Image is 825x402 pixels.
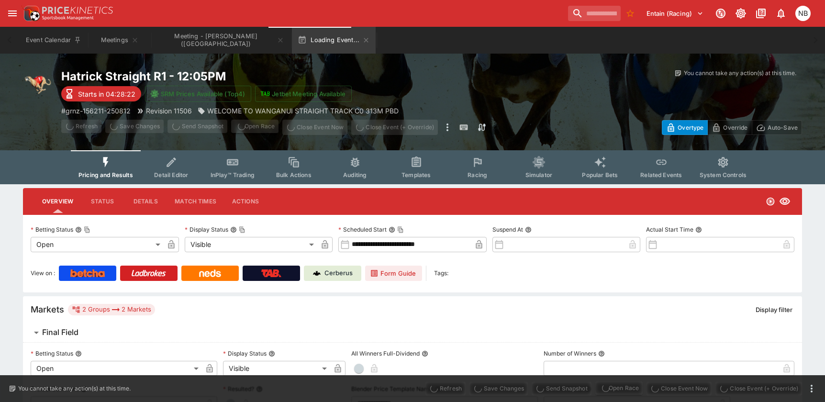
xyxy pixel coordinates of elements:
[389,226,395,233] button: Scheduled StartCopy To Clipboard
[598,350,605,357] button: Number of Winners
[623,6,638,21] button: No Bookmarks
[223,349,267,357] p: Display Status
[641,6,709,21] button: Select Tenant
[752,120,802,135] button: Auto-Save
[582,171,618,179] span: Popular Bets
[768,123,798,133] p: Auto-Save
[712,5,729,22] button: Connected to PK
[78,171,133,179] span: Pricing and Results
[707,120,752,135] button: Override
[31,304,64,315] h5: Markets
[231,120,279,133] div: split button
[84,226,90,233] button: Copy To Clipboard
[365,266,422,281] a: Form Guide
[684,69,796,78] p: You cannot take any action(s) at this time.
[185,225,228,234] p: Display Status
[700,171,747,179] span: System Controls
[292,27,376,54] button: Loading Event...
[525,171,552,179] span: Simulator
[31,266,55,281] label: View on :
[338,225,387,234] p: Scheduled Start
[23,69,54,100] img: greyhound_racing.png
[397,226,404,233] button: Copy To Clipboard
[75,350,82,357] button: Betting Status
[662,120,802,135] div: Start From
[31,225,73,234] p: Betting Status
[21,4,40,23] img: PriceKinetics Logo
[152,27,290,54] button: Meeting - Hatrick Straight (NZ)
[525,226,532,233] button: Suspend At
[324,268,353,278] p: Cerberus
[185,237,318,252] div: Visible
[198,106,399,116] div: WELCOME TO WANGANUI STRAIGHT TRACK C0 313M PBD
[261,269,281,277] img: TabNZ
[124,190,167,213] button: Details
[442,120,453,135] button: more
[568,6,621,21] input: search
[61,106,131,116] p: Copy To Clipboard
[154,171,188,179] span: Detail Editor
[422,350,428,357] button: All Winners Full-Dividend
[544,349,596,357] p: Number of Winners
[18,384,131,393] p: You cannot take any action(s) at this time.
[276,171,312,179] span: Bulk Actions
[723,123,747,133] p: Override
[468,171,487,179] span: Racing
[304,266,361,281] a: Cerberus
[31,361,202,376] div: Open
[31,349,73,357] p: Betting Status
[199,269,221,277] img: Neds
[70,269,105,277] img: Betcha
[20,27,87,54] button: Event Calendar
[167,190,224,213] button: Match Times
[662,120,708,135] button: Overtype
[401,171,431,179] span: Templates
[343,171,367,179] span: Auditing
[678,123,703,133] p: Overtype
[78,89,135,99] p: Starts in 04:28:22
[806,383,817,394] button: more
[239,226,245,233] button: Copy To Clipboard
[795,6,811,21] div: Nicole Brown
[766,197,775,206] svg: Open
[646,225,693,234] p: Actual Start Time
[750,302,798,317] button: Display filter
[89,27,150,54] button: Meetings
[792,3,814,24] button: Nicole Brown
[72,304,151,315] div: 2 Groups 2 Markets
[268,350,275,357] button: Display Status
[595,381,643,395] div: split button
[492,225,523,234] p: Suspend At
[230,226,237,233] button: Display StatusCopy To Clipboard
[42,7,113,14] img: PriceKinetics
[779,196,791,207] svg: Visible
[640,171,682,179] span: Related Events
[260,89,270,99] img: jetbet-logo.svg
[223,361,330,376] div: Visible
[207,106,399,116] p: WELCOME TO WANGANUI STRAIGHT TRACK C0 313M PBD
[42,327,78,337] h6: Final Field
[732,5,749,22] button: Toggle light/dark mode
[146,106,192,116] p: Revision 11506
[695,226,702,233] button: Actual Start Time
[772,5,790,22] button: Notifications
[81,190,124,213] button: Status
[434,266,448,281] label: Tags:
[211,171,255,179] span: InPlay™ Trading
[752,5,769,22] button: Documentation
[31,237,164,252] div: Open
[145,86,251,102] button: SRM Prices Available (Top4)
[61,69,432,84] h2: Copy To Clipboard
[224,190,267,213] button: Actions
[255,86,352,102] button: Jetbet Meeting Available
[4,5,21,22] button: open drawer
[131,269,166,277] img: Ladbrokes
[351,349,420,357] p: All Winners Full-Dividend
[34,190,81,213] button: Overview
[71,150,754,184] div: Event type filters
[313,269,321,277] img: Cerberus
[42,16,94,20] img: Sportsbook Management
[23,323,802,342] button: Final Field
[75,226,82,233] button: Betting StatusCopy To Clipboard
